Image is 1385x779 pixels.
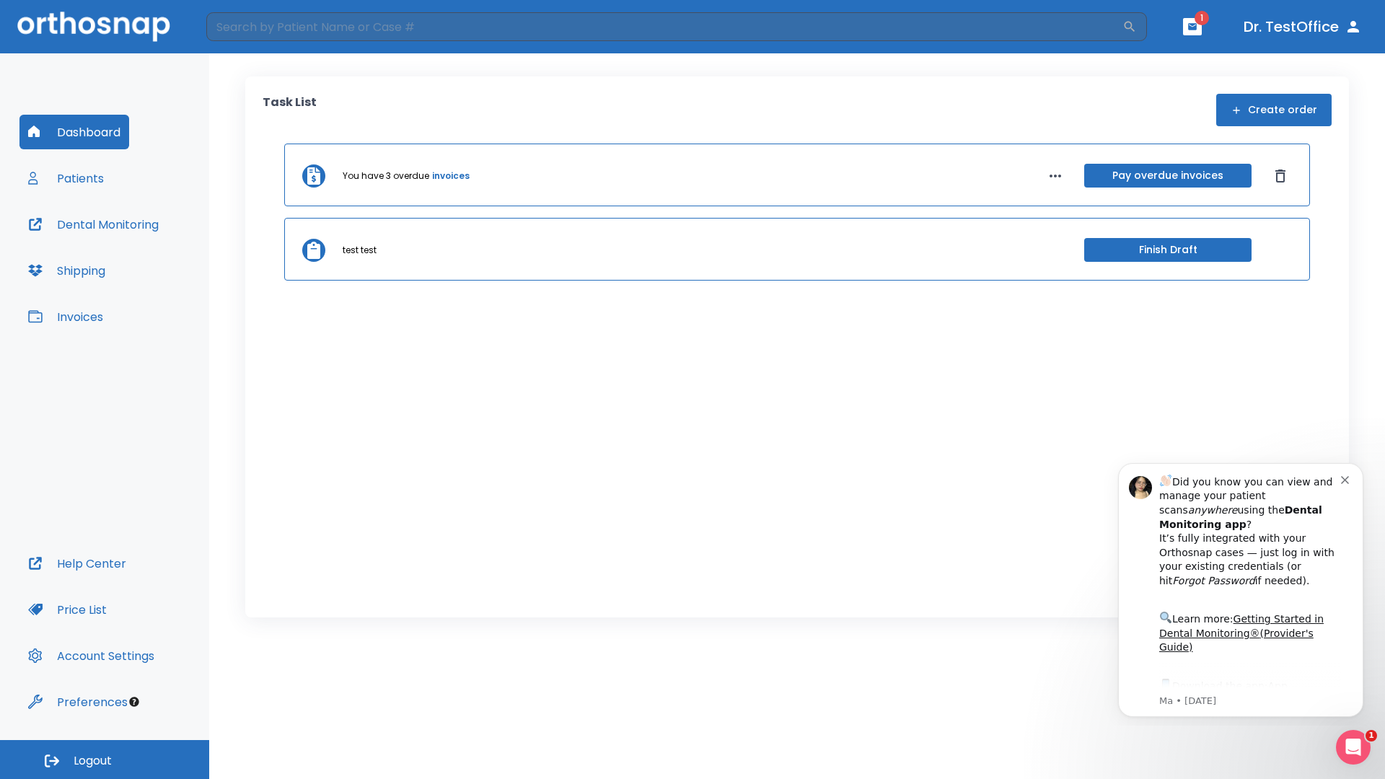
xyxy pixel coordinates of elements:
[1096,450,1385,726] iframe: Intercom notifications message
[128,695,141,708] div: Tooltip anchor
[432,170,470,182] a: invoices
[19,253,114,288] button: Shipping
[63,230,191,256] a: App Store
[19,161,113,195] button: Patients
[19,592,115,627] button: Price List
[1238,14,1368,40] button: Dr. TestOffice
[19,115,129,149] button: Dashboard
[74,753,112,769] span: Logout
[19,685,136,719] button: Preferences
[19,299,112,334] button: Invoices
[19,638,163,673] button: Account Settings
[63,245,245,258] p: Message from Ma, sent 6w ago
[1084,238,1252,262] button: Finish Draft
[343,244,377,257] p: test test
[63,226,245,300] div: Download the app: | ​ Let us know if you need help getting started!
[245,22,256,34] button: Dismiss notification
[1269,164,1292,188] button: Dismiss
[263,94,317,126] p: Task List
[1195,11,1209,25] span: 1
[1336,730,1371,765] iframe: Intercom live chat
[17,12,170,41] img: Orthosnap
[206,12,1122,41] input: Search by Patient Name or Case #
[1366,730,1377,741] span: 1
[343,170,429,182] p: You have 3 overdue
[19,546,135,581] button: Help Center
[1084,164,1252,188] button: Pay overdue invoices
[1216,94,1332,126] button: Create order
[19,207,167,242] button: Dental Monitoring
